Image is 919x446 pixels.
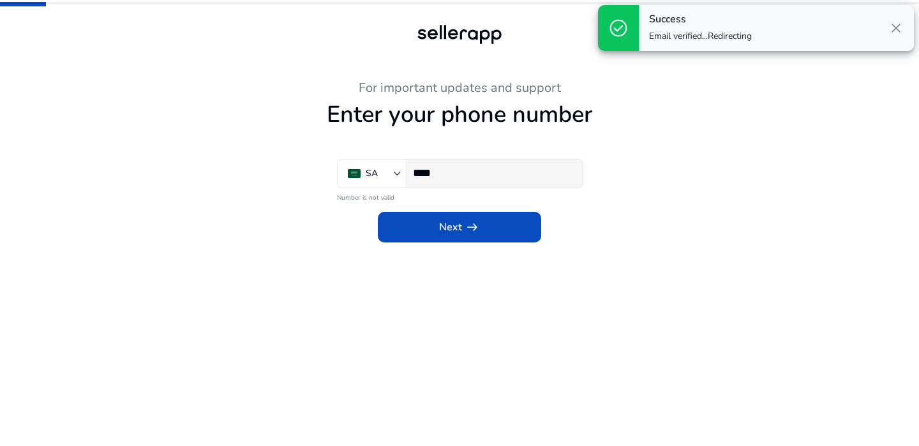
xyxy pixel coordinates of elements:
[608,18,629,38] span: check_circle
[465,219,480,235] span: arrow_right_alt
[649,13,752,26] h4: Success
[888,20,904,36] span: close
[378,212,541,242] button: Nextarrow_right_alt
[108,101,811,128] h1: Enter your phone number
[439,219,480,235] span: Next
[337,190,582,203] mat-error: Number is not valid
[108,80,811,96] h3: For important updates and support
[366,167,378,181] div: SA
[649,30,752,43] p: Email verified...Redirecting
